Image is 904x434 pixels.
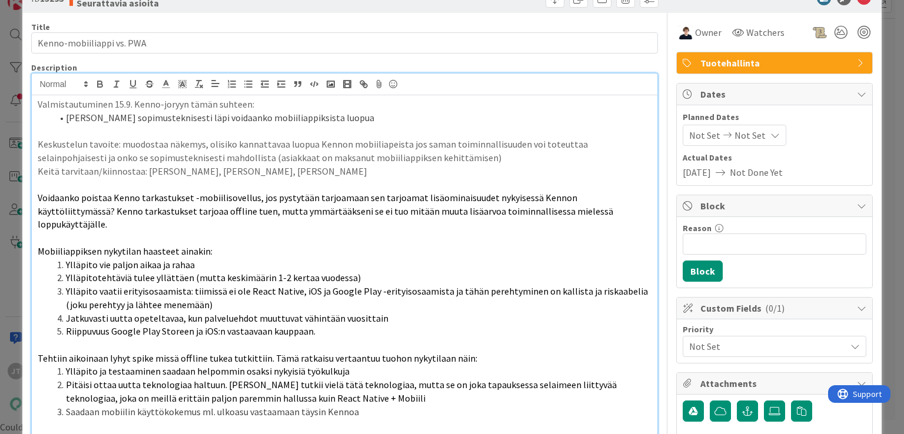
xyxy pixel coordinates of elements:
div: Priority [683,325,866,333]
span: Actual Dates [683,152,866,164]
span: Ylläpito vie paljon aikaa ja rahaa [66,259,195,271]
p: Keskustelun tavoite: muodostaa näkemys, olisiko kannattavaa luopua Kennon mobiiliapeista jos sama... [38,138,651,164]
li: Saadaan mobiilin käyttökokemus ml. ulkoasu vastaamaan täysin Kennoa [52,405,651,419]
span: Jatkuvasti uutta opeteltavaa, kun palveluehdot muuttuvat vähintään vuosittain [66,312,388,324]
span: Dates [700,87,851,101]
span: Not Done Yet [730,165,783,179]
span: Mobiiliappiksen nykytilan haasteet ainakin: [38,245,212,257]
span: Not Set [734,128,766,142]
label: Reason [683,223,712,233]
p: Valmistautuminen 15.9. Kenno-joryyn tämän suhteen: [38,98,651,111]
span: Riippuvuus Google Play Storeen ja iOS:n vastaavaan kauppaan. [66,325,315,337]
input: type card name here... [31,32,657,54]
span: Not Set [689,128,720,142]
span: Watchers [746,25,785,39]
li: [PERSON_NAME] sopimusteknisesti läpi voidaanko mobiiliappiksista luopua [52,111,651,125]
span: Support [25,2,54,16]
span: Custom Fields [700,301,851,315]
span: Description [31,62,77,73]
span: Tuotehallinta [700,56,851,70]
span: Voidaanko poistaa Kenno tarkastukset -mobiilisovellus, jos pystytään tarjoamaan sen tarjoamat lis... [38,192,615,230]
span: [DATE] [683,165,711,179]
span: Ylläpito ja testaaminen saadaan helpommin osaksi nykyisiä työkulkuja [66,365,350,377]
label: Title [31,22,50,32]
span: Ylläpitotehtäviä tulee yllättäen (mutta keskimäärin 1-2 kertaa vuodessa) [66,272,361,283]
p: Keitä tarvitaan/kiinnostaa: [PERSON_NAME], [PERSON_NAME], [PERSON_NAME] [38,165,651,178]
span: Attachments [700,376,851,390]
span: Planned Dates [683,111,866,123]
img: MT [679,25,693,39]
span: Not Set [689,338,840,355]
span: ( 0/1 ) [765,302,785,314]
span: Ylläpito vaatii erityisosaamista: tiimissä ei ole React Native, iOS ja Google Play -erityisosaami... [66,285,650,311]
span: Pitäisi ottaa uutta teknologiaa haltuun. [PERSON_NAME] tutkii vielä tätä teknologiaa, mutta se on... [66,379,619,404]
span: Owner [695,25,722,39]
span: Block [700,199,851,213]
button: Block [683,261,723,282]
span: Tehtiin aikoinaan lyhyt spike missä offline tukea tutkittiin. Tämä ratkaisu vertaantuu tuohon nyk... [38,352,477,364]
